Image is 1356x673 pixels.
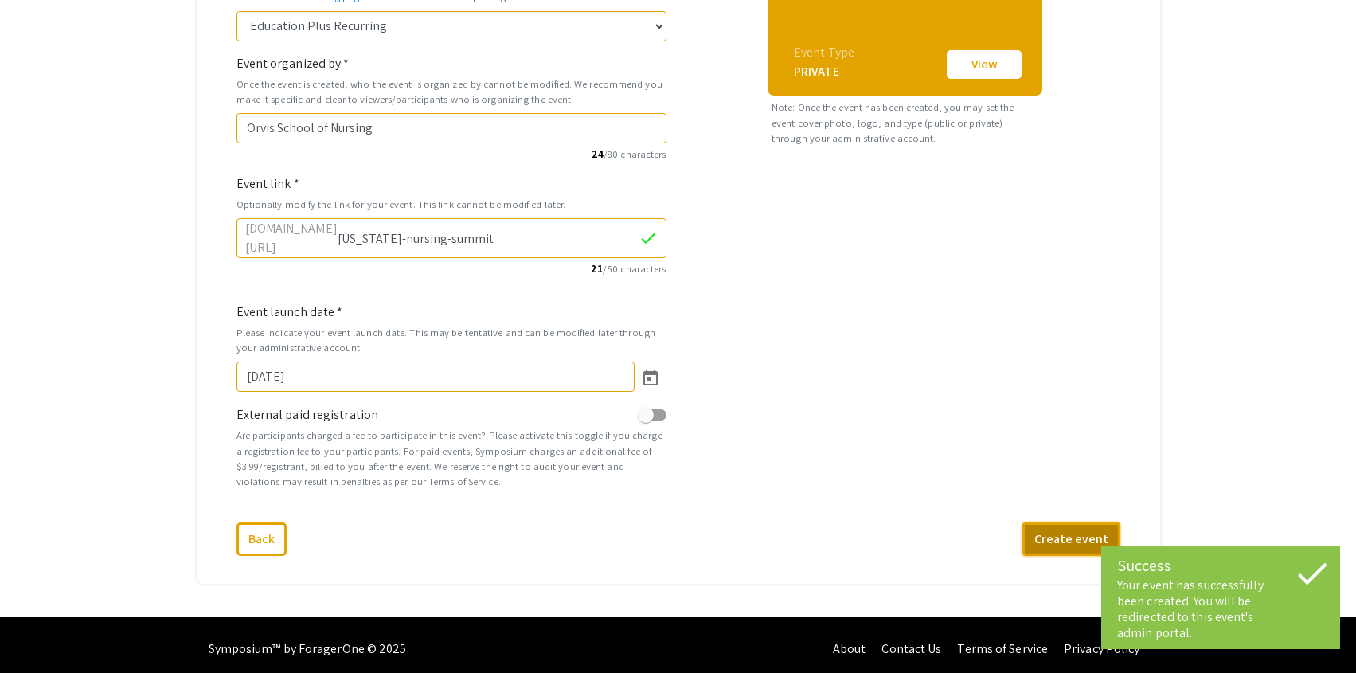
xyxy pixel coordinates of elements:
[1022,522,1120,556] button: Create event
[635,361,666,393] button: Open calendar
[236,197,666,212] small: Optionally modify the link for your event. This link cannot be modified later.
[236,147,666,162] small: /80 characters
[236,405,379,425] label: External paid registration
[794,62,854,81] div: PRIVATE
[236,174,299,194] label: Event link *
[236,261,666,276] small: /50 characters
[236,54,350,73] label: Event organized by *
[957,640,1048,657] a: Terms of Service
[1064,640,1139,657] a: Privacy Policy
[768,96,1042,150] small: Note: Once the event has been created, you may set the event cover photo, logo, and type (public ...
[236,522,287,556] button: Back
[591,262,603,276] span: 21
[1117,577,1324,641] div: Your event has successfully been created. You will be redirected to this event's admin portal.
[881,640,941,657] a: Contact Us
[944,48,1024,81] button: View
[1117,554,1324,577] div: Success
[245,219,338,257] label: [DOMAIN_NAME][URL]
[236,428,666,489] small: Are participants charged a fee to participate in this event? Please activate this toggle if you c...
[236,303,343,322] label: Event launch date *
[639,229,658,248] mat-icon: check
[794,43,854,62] div: Event Type
[592,147,604,161] span: 24
[833,640,866,657] a: About
[12,601,68,661] iframe: Chat
[236,76,666,107] small: Once the event is created, who the event is organized by cannot be modified. We recommend you mak...
[236,325,666,355] small: Please indicate your event launch date. This may be tentative and can be modified later through y...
